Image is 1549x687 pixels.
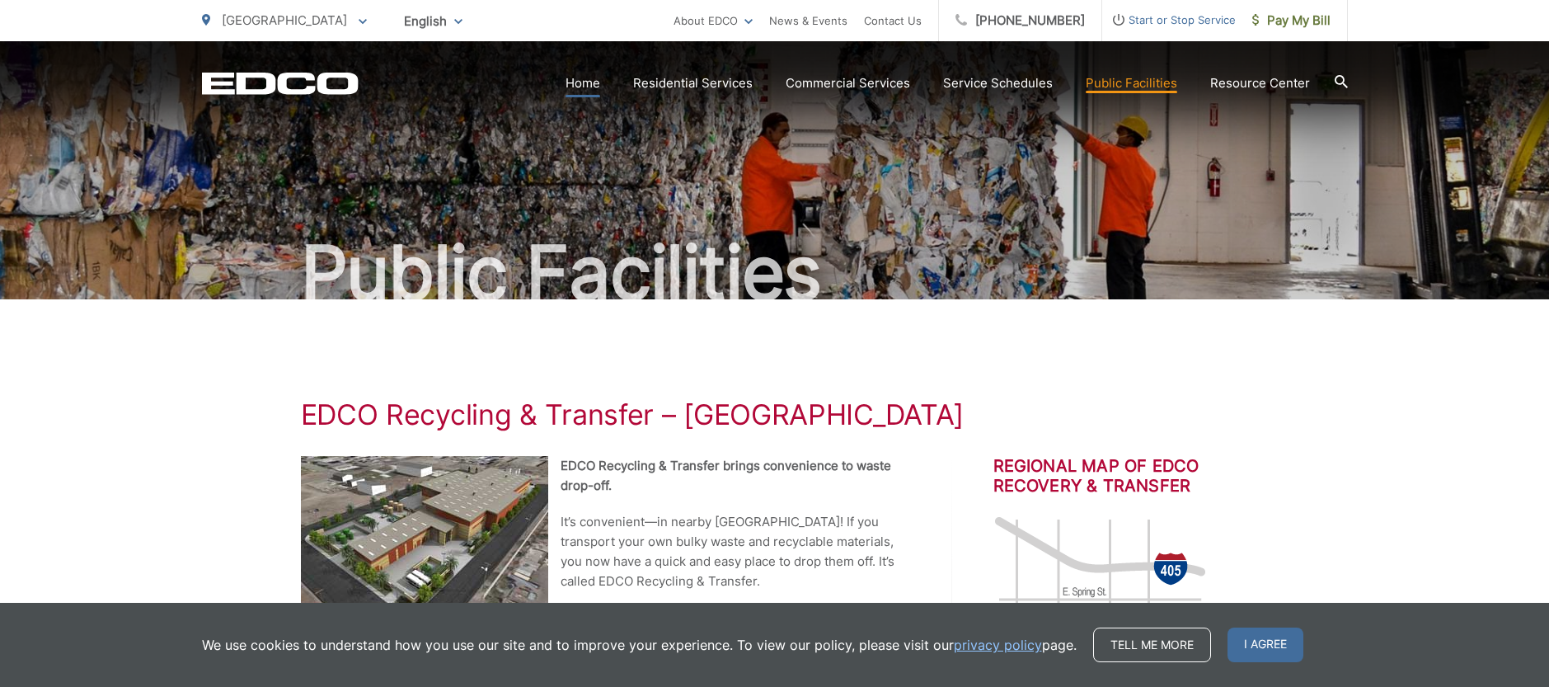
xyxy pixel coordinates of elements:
a: privacy policy [954,635,1042,655]
a: Public Facilities [1086,73,1177,93]
a: EDCD logo. Return to the homepage. [202,72,359,95]
p: It’s convenient—in nearby [GEOGRAPHIC_DATA]! If you transport your own bulky waste and recyclable... [301,512,911,591]
a: Commercial Services [786,73,910,93]
span: English [392,7,475,35]
a: Service Schedules [943,73,1053,93]
a: About EDCO [674,11,753,31]
a: News & Events [769,11,847,31]
h1: EDCO Recycling & Transfer – [GEOGRAPHIC_DATA] [301,398,1249,431]
strong: EDCO Recycling & Transfer brings convenience to waste drop-off. [561,458,891,493]
span: Pay My Bill [1252,11,1331,31]
a: Home [566,73,600,93]
a: Residential Services [633,73,753,93]
h2: Public Facilities [202,232,1348,314]
span: [GEOGRAPHIC_DATA] [222,12,347,28]
img: EDCO Recycling & Transfer [301,456,548,614]
a: Contact Us [864,11,922,31]
p: We use cookies to understand how you use our site and to improve your experience. To view our pol... [202,635,1077,655]
h2: Regional Map of EDCO Recovery & Transfer [993,456,1249,496]
a: Tell me more [1093,628,1211,662]
a: Resource Center [1210,73,1310,93]
span: I agree [1227,628,1303,662]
